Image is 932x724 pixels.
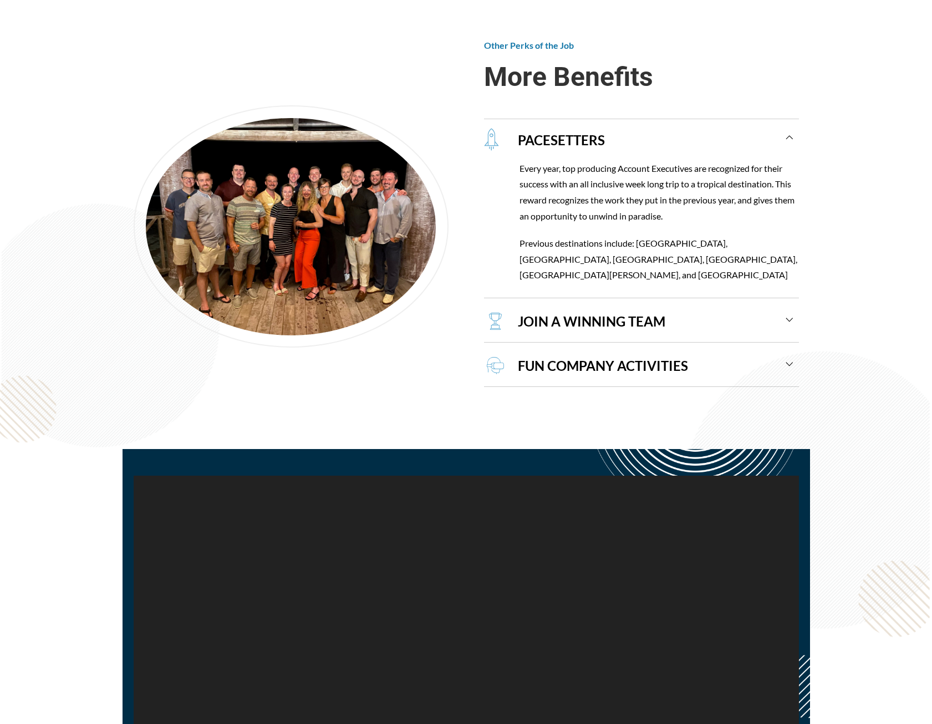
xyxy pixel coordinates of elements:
[484,40,574,50] span: Other Perks of the Job
[484,62,799,92] span: More Benefits
[520,161,799,225] p: Every year, top producing Account Executives are recognized for their success with an all inclusi...
[506,301,793,342] div: JOIN A WINNING TEAM
[520,236,799,283] p: Previous destinations include: [GEOGRAPHIC_DATA], [GEOGRAPHIC_DATA], [GEOGRAPHIC_DATA], [GEOGRAPH...
[506,119,793,160] div: PACESETTERS
[506,345,793,386] div: FUN COMPANY ACTIVITIES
